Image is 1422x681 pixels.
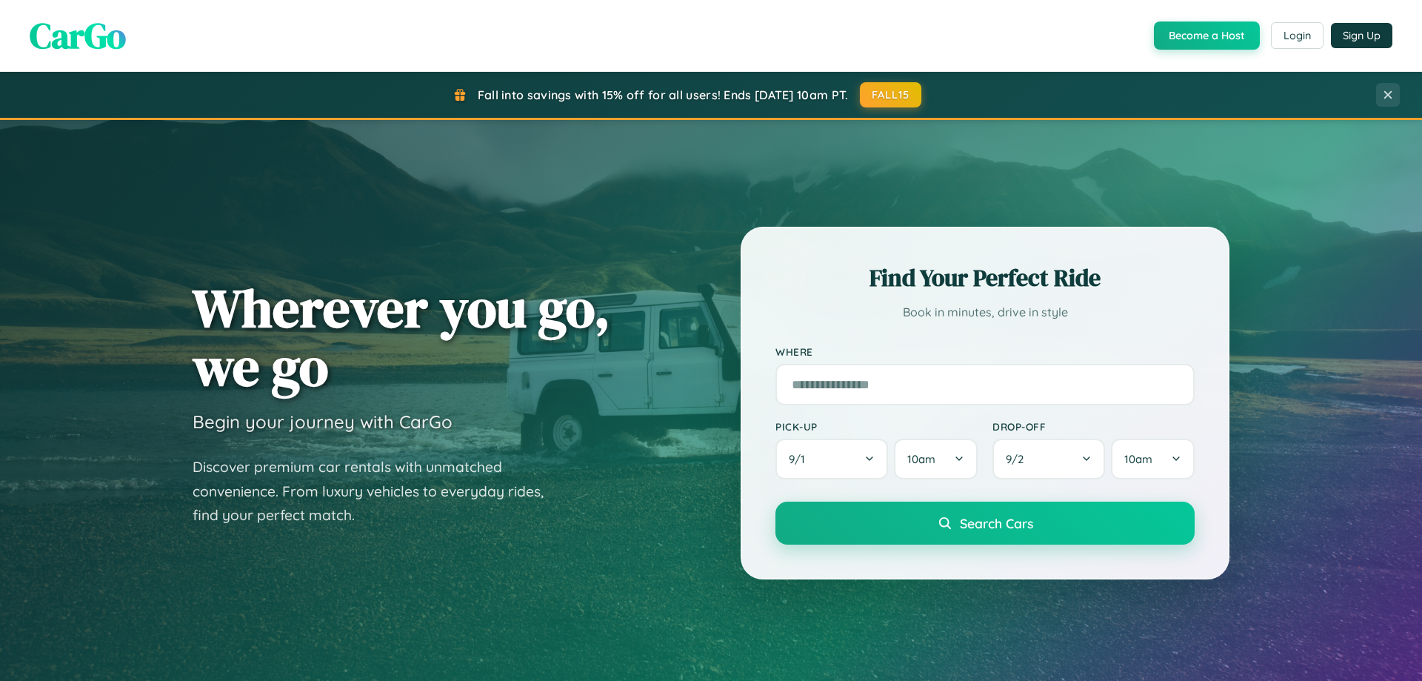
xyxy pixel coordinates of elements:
[775,345,1195,358] label: Where
[775,439,888,479] button: 9/1
[775,420,978,433] label: Pick-up
[1271,22,1323,49] button: Login
[775,302,1195,323] p: Book in minutes, drive in style
[193,411,453,433] h3: Begin your journey with CarGo
[789,452,812,466] span: 9 / 1
[775,502,1195,545] button: Search Cars
[1154,21,1260,50] button: Become a Host
[1006,452,1031,466] span: 9 / 2
[992,439,1105,479] button: 9/2
[1124,452,1152,466] span: 10am
[478,87,849,102] span: Fall into savings with 15% off for all users! Ends [DATE] 10am PT.
[860,82,922,107] button: FALL15
[894,439,978,479] button: 10am
[1111,439,1195,479] button: 10am
[960,515,1033,531] span: Search Cars
[1331,23,1392,48] button: Sign Up
[775,262,1195,294] h2: Find Your Perfect Ride
[193,455,563,528] p: Discover premium car rentals with unmatched convenience. From luxury vehicles to everyday rides, ...
[193,279,610,396] h1: Wherever you go, we go
[907,452,935,466] span: 10am
[992,420,1195,433] label: Drop-off
[30,11,126,60] span: CarGo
